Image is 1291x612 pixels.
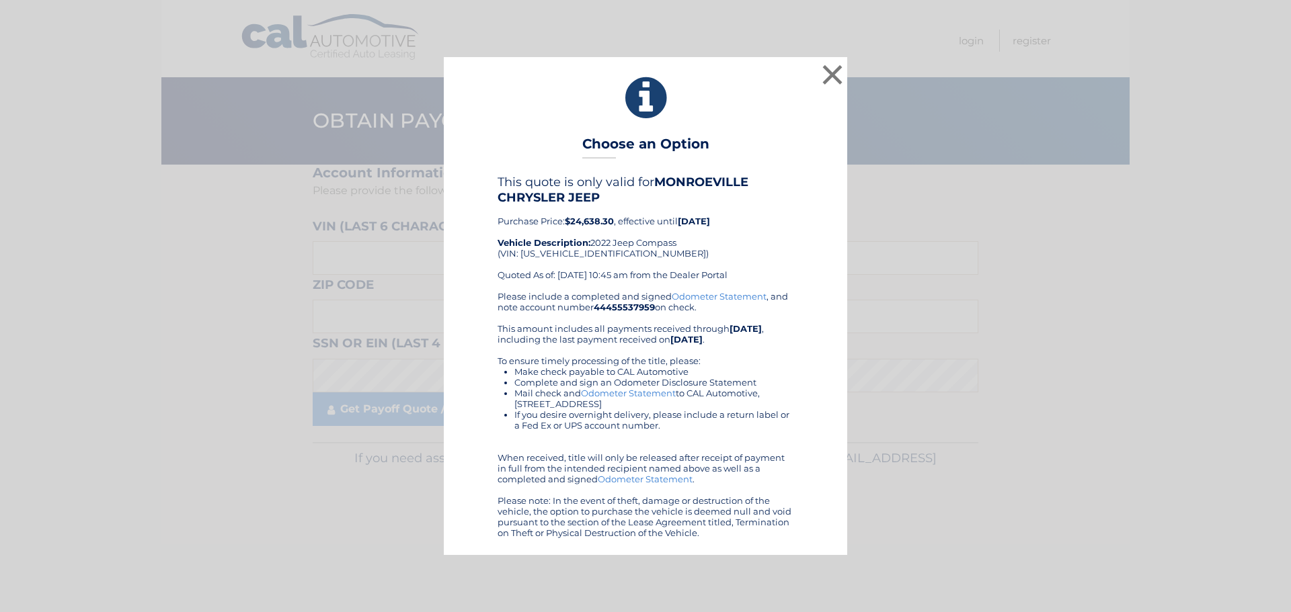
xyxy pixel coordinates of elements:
[498,175,748,204] b: MONROEVILLE CHRYSLER JEEP
[514,377,793,388] li: Complete and sign an Odometer Disclosure Statement
[565,216,614,226] b: $24,638.30
[670,334,703,345] b: [DATE]
[514,409,793,431] li: If you desire overnight delivery, please include a return label or a Fed Ex or UPS account number.
[678,216,710,226] b: [DATE]
[594,302,655,312] b: 44455537959
[672,291,767,302] a: Odometer Statement
[498,291,793,538] div: Please include a completed and signed , and note account number on check. This amount includes al...
[598,474,693,484] a: Odometer Statement
[730,323,762,334] b: [DATE]
[498,175,793,204] h4: This quote is only valid for
[514,366,793,377] li: Make check payable to CAL Automotive
[582,136,709,159] h3: Choose an Option
[581,388,676,398] a: Odometer Statement
[514,388,793,409] li: Mail check and to CAL Automotive, [STREET_ADDRESS]
[498,237,590,248] strong: Vehicle Description:
[819,61,846,88] button: ×
[498,175,793,290] div: Purchase Price: , effective until 2022 Jeep Compass (VIN: [US_VEHICLE_IDENTIFICATION_NUMBER]) Quo...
